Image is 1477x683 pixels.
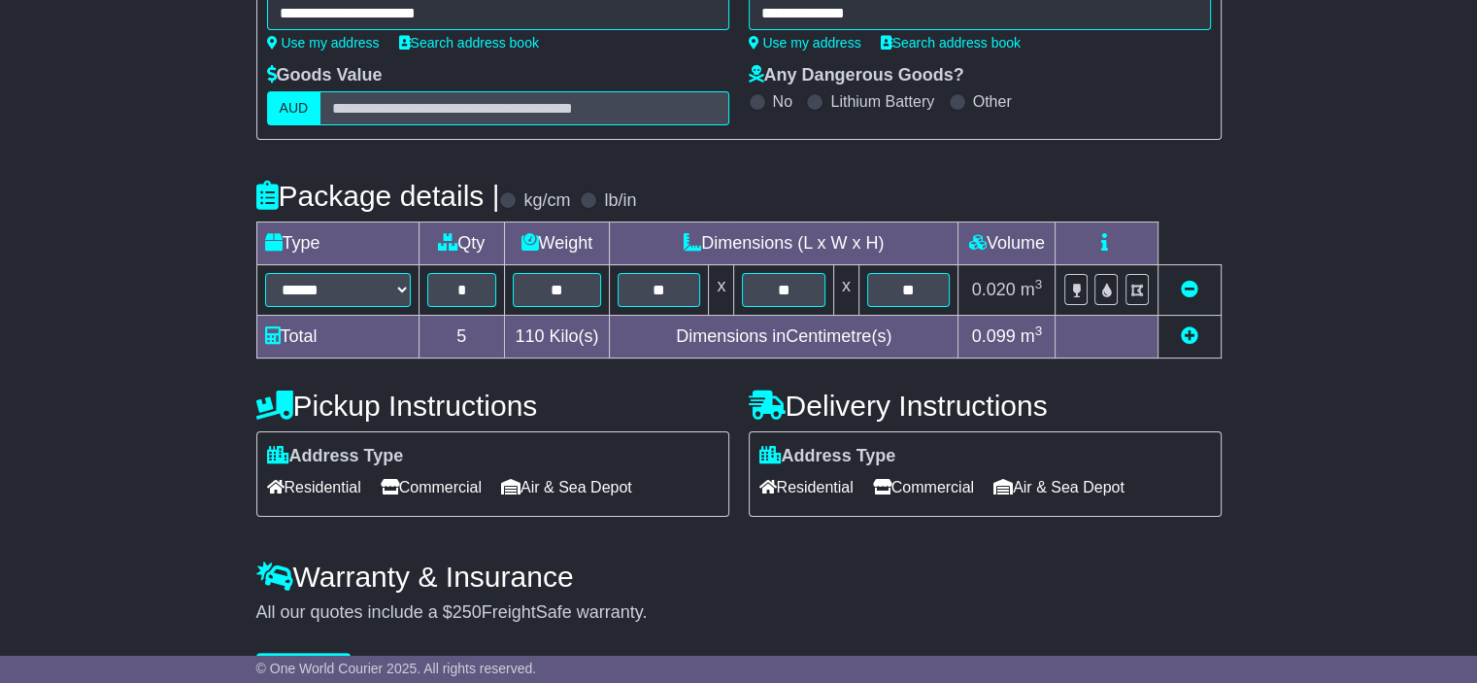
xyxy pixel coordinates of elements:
[1035,324,1043,338] sup: 3
[256,661,537,676] span: © One World Courier 2025. All rights reserved.
[267,65,383,86] label: Goods Value
[993,472,1125,502] span: Air & Sea Depot
[504,222,609,265] td: Weight
[501,472,632,502] span: Air & Sea Depot
[749,390,1222,422] h4: Delivery Instructions
[881,35,1021,51] a: Search address book
[267,91,321,125] label: AUD
[609,222,957,265] td: Dimensions (L x W x H)
[256,602,1222,624] div: All our quotes include a $ FreightSafe warranty.
[381,472,482,502] span: Commercial
[267,472,361,502] span: Residential
[1181,326,1198,346] a: Add new item
[267,446,404,467] label: Address Type
[256,180,500,212] h4: Package details |
[419,222,504,265] td: Qty
[504,316,609,359] td: Kilo(s)
[419,316,504,359] td: 5
[604,190,636,212] label: lb/in
[759,472,854,502] span: Residential
[749,35,861,51] a: Use my address
[609,316,957,359] td: Dimensions in Centimetre(s)
[958,222,1056,265] td: Volume
[523,190,570,212] label: kg/cm
[399,35,539,51] a: Search address book
[256,222,419,265] td: Type
[256,316,419,359] td: Total
[267,35,380,51] a: Use my address
[749,65,964,86] label: Any Dangerous Goods?
[972,326,1016,346] span: 0.099
[1021,326,1043,346] span: m
[256,390,729,422] h4: Pickup Instructions
[453,602,482,622] span: 250
[873,472,974,502] span: Commercial
[256,561,1222,593] h4: Warranty & Insurance
[773,92,792,111] label: No
[972,280,1016,299] span: 0.020
[833,265,858,316] td: x
[759,446,896,467] label: Address Type
[973,92,1012,111] label: Other
[709,265,734,316] td: x
[830,92,934,111] label: Lithium Battery
[1021,280,1043,299] span: m
[1181,280,1198,299] a: Remove this item
[1035,277,1043,291] sup: 3
[515,326,544,346] span: 110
